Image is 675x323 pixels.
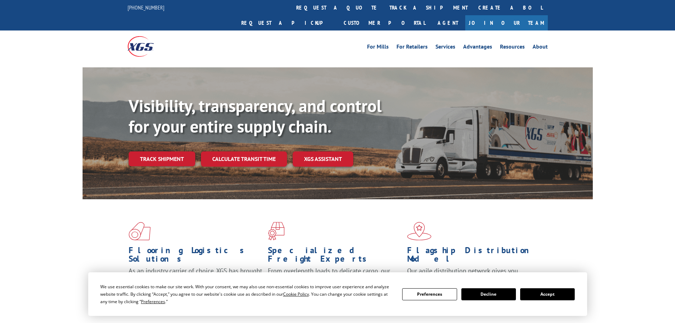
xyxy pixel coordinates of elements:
[465,15,548,30] a: Join Our Team
[236,15,338,30] a: Request a pickup
[268,246,402,267] h1: Specialized Freight Experts
[500,44,525,52] a: Resources
[338,15,431,30] a: Customer Portal
[141,299,165,305] span: Preferences
[407,267,538,283] span: Our agile distribution network gives you nationwide inventory management on demand.
[100,283,394,305] div: We use essential cookies to make our site work. With your consent, we may also use non-essential ...
[396,44,428,52] a: For Retailers
[367,44,389,52] a: For Mills
[201,151,287,167] a: Calculate transit time
[128,4,164,11] a: [PHONE_NUMBER]
[293,151,353,167] a: XGS ASSISTANT
[520,288,575,300] button: Accept
[268,222,285,240] img: xgs-icon-focused-on-flooring-red
[129,95,382,137] b: Visibility, transparency, and control for your entire supply chain.
[268,267,402,298] p: From overlength loads to delicate cargo, our experienced staff knows the best way to move your fr...
[402,288,457,300] button: Preferences
[129,222,151,240] img: xgs-icon-total-supply-chain-intelligence-red
[129,267,262,292] span: As an industry carrier of choice, XGS has brought innovation and dedication to flooring logistics...
[129,246,263,267] h1: Flooring Logistics Solutions
[88,272,587,316] div: Cookie Consent Prompt
[129,151,195,166] a: Track shipment
[463,44,492,52] a: Advantages
[431,15,465,30] a: Agent
[435,44,455,52] a: Services
[407,222,432,240] img: xgs-icon-flagship-distribution-model-red
[461,288,516,300] button: Decline
[283,291,309,297] span: Cookie Policy
[407,246,541,267] h1: Flagship Distribution Model
[533,44,548,52] a: About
